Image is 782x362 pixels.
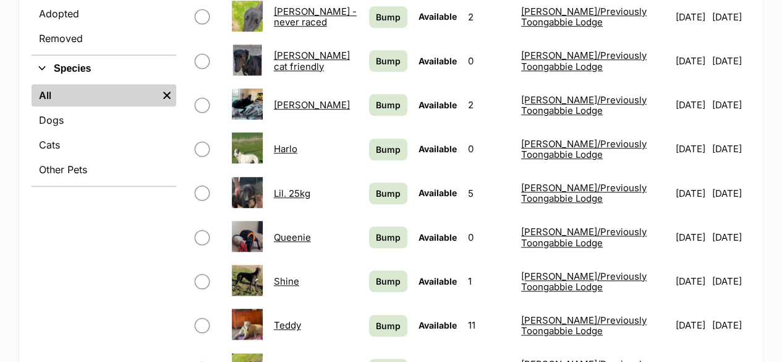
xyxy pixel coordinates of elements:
[463,260,515,303] td: 1
[419,320,457,330] span: Available
[463,40,515,82] td: 0
[671,172,711,215] td: [DATE]
[32,82,176,186] div: Species
[376,54,401,67] span: Bump
[369,50,407,72] a: Bump
[712,304,749,347] td: [DATE]
[369,226,407,248] a: Bump
[32,27,176,50] a: Removed
[671,84,711,126] td: [DATE]
[419,276,457,287] span: Available
[32,134,176,156] a: Cats
[274,275,299,287] a: Shine
[671,40,711,82] td: [DATE]
[671,304,711,347] td: [DATE]
[376,143,401,156] span: Bump
[419,56,457,66] span: Available
[463,172,515,215] td: 5
[712,216,749,259] td: [DATE]
[274,99,350,111] a: [PERSON_NAME]
[419,144,457,154] span: Available
[521,314,647,337] a: [PERSON_NAME]/Previously Toongabbie Lodge
[274,143,297,155] a: Harlo
[274,50,350,72] a: [PERSON_NAME] cat friendly
[521,138,647,160] a: [PERSON_NAME]/Previously Toongabbie Lodge
[376,275,401,288] span: Bump
[369,139,407,160] a: Bump
[521,226,647,248] a: [PERSON_NAME]/Previously Toongabbie Lodge
[712,84,749,126] td: [DATE]
[32,158,176,181] a: Other Pets
[419,11,457,22] span: Available
[32,84,158,106] a: All
[369,315,407,337] a: Bump
[274,6,357,28] a: [PERSON_NAME] - never raced
[712,172,749,215] td: [DATE]
[376,231,401,244] span: Bump
[376,98,401,111] span: Bump
[671,260,711,303] td: [DATE]
[521,270,647,293] a: [PERSON_NAME]/Previously Toongabbie Lodge
[376,319,401,332] span: Bump
[463,84,515,126] td: 2
[32,2,176,25] a: Adopted
[274,319,301,331] a: Teddy
[521,182,647,204] a: [PERSON_NAME]/Previously Toongabbie Lodge
[521,94,647,116] a: [PERSON_NAME]/Previously Toongabbie Lodge
[671,216,711,259] td: [DATE]
[463,127,515,170] td: 0
[712,127,749,170] td: [DATE]
[158,84,176,106] a: Remove filter
[369,94,407,116] a: Bump
[369,183,407,204] a: Bump
[712,40,749,82] td: [DATE]
[274,231,311,243] a: Queenie
[521,50,647,72] a: [PERSON_NAME]/Previously Toongabbie Lodge
[369,270,407,292] a: Bump
[419,100,457,110] span: Available
[712,260,749,303] td: [DATE]
[376,11,401,24] span: Bump
[32,61,176,77] button: Species
[419,187,457,198] span: Available
[521,6,647,28] a: [PERSON_NAME]/Previously Toongabbie Lodge
[274,187,310,199] a: Lil. 25kg
[376,187,401,200] span: Bump
[32,109,176,131] a: Dogs
[463,216,515,259] td: 0
[369,6,407,28] a: Bump
[671,127,711,170] td: [DATE]
[463,304,515,347] td: 11
[419,232,457,243] span: Available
